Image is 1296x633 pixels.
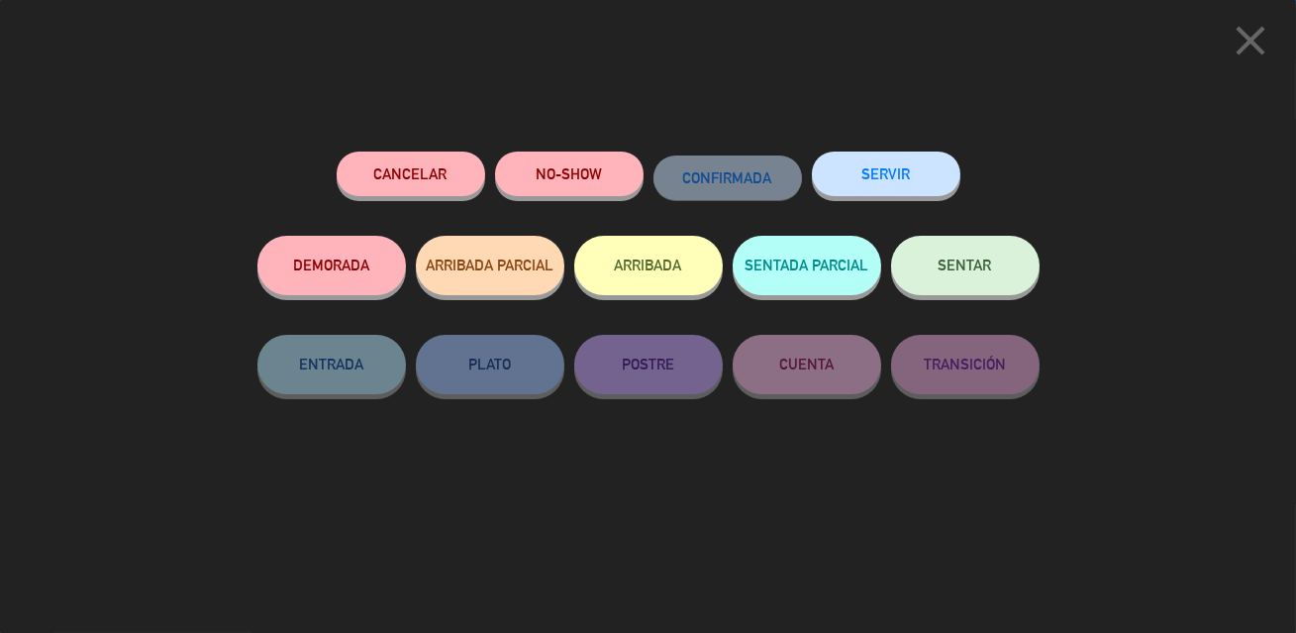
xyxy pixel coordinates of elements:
[574,236,723,295] button: ARRIBADA
[495,152,644,196] button: NO-SHOW
[416,335,564,394] button: PLATO
[574,335,723,394] button: POSTRE
[426,257,553,273] span: ARRIBADA PARCIAL
[257,335,406,394] button: ENTRADA
[733,335,881,394] button: CUENTA
[812,152,960,196] button: SERVIR
[891,335,1040,394] button: TRANSICIÓN
[416,236,564,295] button: ARRIBADA PARCIAL
[337,152,485,196] button: Cancelar
[1220,15,1281,73] button: close
[683,169,772,186] span: CONFIRMADA
[891,236,1040,295] button: SENTAR
[653,156,802,200] button: CONFIRMADA
[257,236,406,295] button: DEMORADA
[939,257,992,273] span: SENTAR
[733,236,881,295] button: SENTADA PARCIAL
[1226,16,1275,65] i: close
